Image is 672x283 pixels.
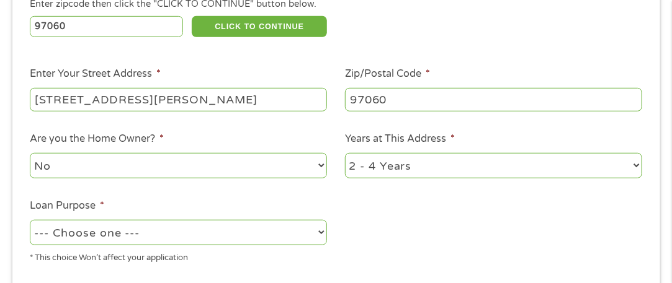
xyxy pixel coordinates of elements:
label: Years at This Address [345,133,455,146]
div: * This choice Won’t affect your application [30,247,327,264]
label: Are you the Home Owner? [30,133,164,146]
button: CLICK TO CONTINUE [192,16,327,37]
label: Zip/Postal Code [345,67,430,81]
input: Enter Zipcode (e.g 01510) [30,16,183,37]
label: Loan Purpose [30,199,104,212]
label: Enter Your Street Address [30,67,161,81]
input: 1 Main Street [30,88,327,111]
